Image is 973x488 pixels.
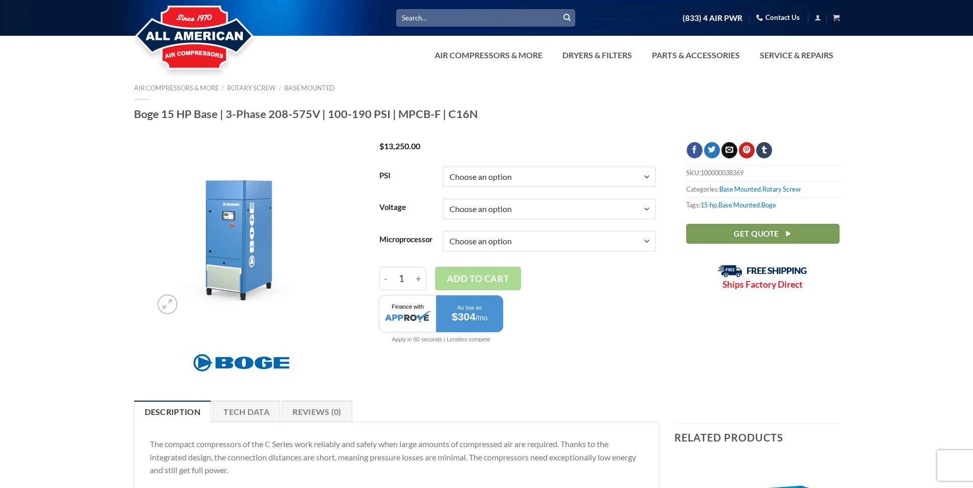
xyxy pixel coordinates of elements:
input: + [411,267,426,290]
span: Get Quote [734,227,779,240]
button: Submit [559,10,575,26]
a: Reviews (0) [282,401,352,422]
button: Add to cart [435,267,521,290]
a: Rotary Screw [227,84,276,92]
span: Tags: , , [686,197,840,213]
label: Voltage [379,203,433,212]
input: Search… [396,9,575,26]
a: Email to a Friend [721,142,737,158]
a: Share on Facebook [687,142,703,158]
a: Share on Twitter [704,142,720,158]
a: Login [814,11,821,24]
bdi: 13,250.00 [379,141,420,151]
a: Rotary Screw [762,185,801,193]
p: The compact compressors of the C Series work reliably and safely when large amounts of compressed... [150,437,644,477]
a: Dryers & Filters [556,45,638,65]
a: 15-hp [700,201,717,209]
label: Microprocessor [379,236,433,244]
a: Service & Repairs [754,45,840,65]
a: Air Compressors & More [134,84,219,92]
a: Contact Us [756,10,800,26]
a: Air Compressors & More [428,45,549,65]
span: / [279,84,281,92]
span: Categories: , [686,181,840,197]
h1: Boge 15 HP Base | 3-Phase 208-575V | 100-190 PSI | MPCB-F | C16N [134,107,840,121]
img: Boge [188,348,295,378]
span: $ [379,141,384,151]
a: Base Mounted [284,84,335,92]
input: Product quantity [392,267,411,290]
input: - [379,267,392,290]
a: Base Mounted [718,201,760,209]
a: Boge [761,201,776,209]
a: Base Mounted [719,185,761,193]
label: PSI [379,172,433,180]
a: Description [134,401,212,422]
strong: Ships Factory Direct [722,279,803,290]
span: 100000038369 [700,169,743,177]
img: Free Shipping [718,265,807,277]
h3: Related products [674,424,840,451]
span: / [221,84,224,92]
a: Tech Data [213,401,280,422]
a: Get Quote [686,224,840,244]
a: Pin on Pinterest [739,142,755,158]
img: Boge 15 HP Base | 3-Phase 208-575V | 100-190 PSI | MPCB-F | C16N [152,142,330,319]
a: Share on Tumblr [756,142,772,158]
a: (833) 4 AIR PWR [683,9,742,27]
span: SKU: [686,165,840,180]
a: Parts & Accessories [646,45,746,65]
